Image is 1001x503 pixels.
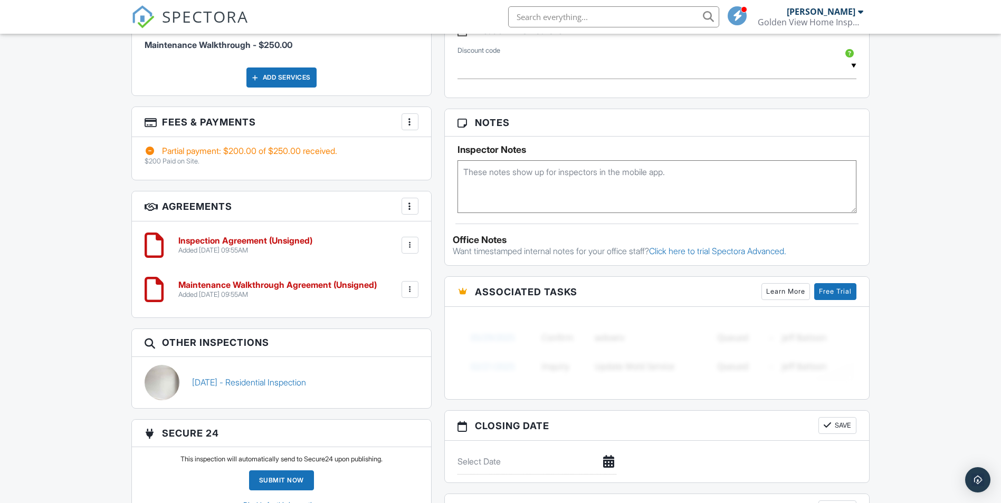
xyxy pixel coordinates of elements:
[178,236,312,255] a: Inspection Agreement (Unsigned) Added [DATE] 09:55AM
[145,157,418,166] p: $200 Paid on Site.
[131,14,249,36] a: SPECTORA
[132,107,431,137] h3: Fees & Payments
[814,283,856,300] a: Free Trial
[249,470,314,490] a: Submit Now
[132,191,431,221] h3: Agreements
[178,236,312,246] h6: Inspection Agreement (Unsigned)
[508,6,719,27] input: Search everything...
[145,40,292,50] span: Maintenance Walkthrough - $250.00
[178,280,377,290] h6: Maintenance Walkthrough Agreement (Unsigned)
[787,6,855,17] div: [PERSON_NAME]
[475,285,577,299] span: Associated Tasks
[965,467,990,492] div: Open Intercom Messenger
[132,420,431,447] h3: Secure 24
[132,329,431,356] h3: Other Inspections
[445,109,870,137] h3: Notes
[457,144,857,155] h5: Inspector Notes
[178,246,312,255] div: Added [DATE] 09:55AM
[178,280,377,299] a: Maintenance Walkthrough Agreement (Unsigned) Added [DATE] 09:55AM
[649,246,786,256] a: Click here to trial Spectora Advanced.
[192,376,306,388] a: [DATE] - Residential Inspection
[761,283,810,300] a: Learn More
[453,235,862,245] div: Office Notes
[457,449,616,475] input: Select Date
[180,455,383,463] p: This inspection will automatically send to Secure24 upon publishing.
[758,17,863,27] div: Golden View Home Inspections, LLC
[131,5,155,28] img: The Best Home Inspection Software - Spectora
[162,5,249,27] span: SPECTORA
[145,20,418,59] li: Service: Maintenance Walkthrough
[145,145,418,157] div: Partial payment: $200.00 of $250.00 received.
[818,417,856,434] button: Save
[457,315,857,389] img: blurred-tasks-251b60f19c3f713f9215ee2a18cbf2105fc2d72fcd585247cf5e9ec0c957c1dd.png
[453,245,862,257] p: Want timestamped internal notes for your office staff?
[457,46,500,55] label: Discount code
[475,419,549,433] span: Closing date
[246,67,317,88] div: Add Services
[178,291,377,299] div: Added [DATE] 09:55AM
